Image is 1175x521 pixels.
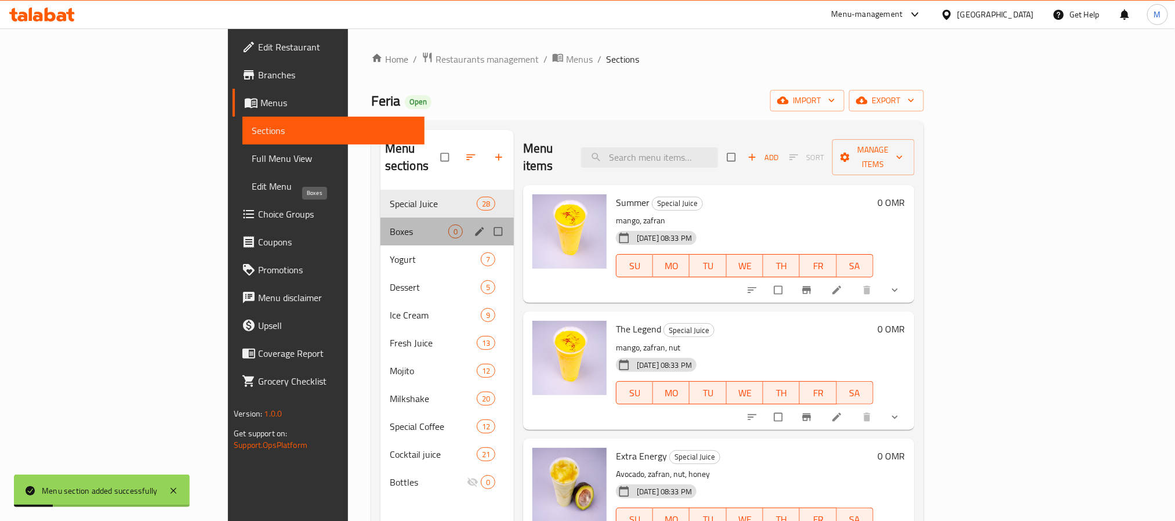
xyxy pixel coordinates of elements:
[481,477,495,488] span: 0
[481,308,495,322] div: items
[768,385,795,401] span: TH
[258,235,415,249] span: Coupons
[849,90,924,111] button: export
[422,52,539,67] a: Restaurants management
[581,147,718,168] input: search
[42,484,157,497] div: Menu section added successfully
[552,52,593,67] a: Menus
[252,179,415,193] span: Edit Menu
[233,367,424,395] a: Grocery Checklist
[390,364,477,378] span: Mojito
[258,291,415,305] span: Menu disclaimer
[477,419,495,433] div: items
[837,381,873,404] button: SA
[616,194,650,211] span: Summer
[233,256,424,284] a: Promotions
[763,381,800,404] button: TH
[380,413,514,440] div: Special Coffee12
[566,52,593,66] span: Menus
[858,93,915,108] span: export
[481,310,495,321] span: 9
[854,404,882,430] button: delete
[477,392,495,406] div: items
[831,411,845,423] a: Edit menu item
[390,475,467,489] span: Bottles
[543,52,547,66] li: /
[481,280,495,294] div: items
[380,357,514,385] div: Mojito12
[652,197,703,211] div: Special Juice
[782,149,832,167] span: Select section first
[770,90,844,111] button: import
[842,258,869,274] span: SA
[477,366,495,377] span: 12
[258,319,415,332] span: Upsell
[380,329,514,357] div: Fresh Juice13
[854,277,882,303] button: delete
[390,252,481,266] span: Yogurt
[380,273,514,301] div: Dessert5
[233,312,424,339] a: Upsell
[739,404,767,430] button: sort-choices
[616,341,873,355] p: mango, zafran, nut
[390,447,477,461] span: Cocktail juice
[252,151,415,165] span: Full Menu View
[878,194,905,211] h6: 0 OMR
[477,393,495,404] span: 20
[523,140,567,175] h2: Menu items
[690,381,726,404] button: TU
[458,144,486,170] span: Sort sections
[467,476,478,488] svg: Inactive section
[745,149,782,167] span: Add item
[242,172,424,200] a: Edit Menu
[477,447,495,461] div: items
[252,124,415,138] span: Sections
[727,254,763,277] button: WE
[731,385,759,401] span: WE
[804,258,832,274] span: FR
[842,385,869,401] span: SA
[242,144,424,172] a: Full Menu View
[831,284,845,296] a: Edit menu item
[669,450,720,464] div: Special Juice
[882,277,910,303] button: show more
[390,225,448,238] span: Boxes
[842,143,905,172] span: Manage items
[794,404,822,430] button: Branch-specific-item
[739,277,767,303] button: sort-choices
[390,336,477,350] span: Fresh Juice
[260,96,415,110] span: Menus
[632,486,697,497] span: [DATE] 08:33 PM
[832,8,903,21] div: Menu-management
[233,200,424,228] a: Choice Groups
[731,258,759,274] span: WE
[800,381,836,404] button: FR
[532,194,607,269] img: Summer
[720,146,745,168] span: Select section
[878,448,905,464] h6: 0 OMR
[380,218,514,245] div: Boxes0edit
[477,197,495,211] div: items
[664,324,714,337] span: Special Juice
[652,197,702,210] span: Special Juice
[390,419,477,433] span: Special Coffee
[779,93,835,108] span: import
[380,185,514,501] nav: Menu sections
[621,258,648,274] span: SU
[889,411,901,423] svg: Show Choices
[768,258,795,274] span: TH
[794,277,822,303] button: Branch-specific-item
[763,254,800,277] button: TH
[745,149,782,167] button: Add
[258,374,415,388] span: Grocery Checklist
[767,279,792,301] span: Select to update
[532,321,607,395] img: The Legend
[800,254,836,277] button: FR
[380,245,514,273] div: Yogurt7
[597,52,601,66] li: /
[727,381,763,404] button: WE
[958,8,1034,21] div: [GEOGRAPHIC_DATA]
[663,323,715,337] div: Special Juice
[481,252,495,266] div: items
[390,308,481,322] span: Ice Cream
